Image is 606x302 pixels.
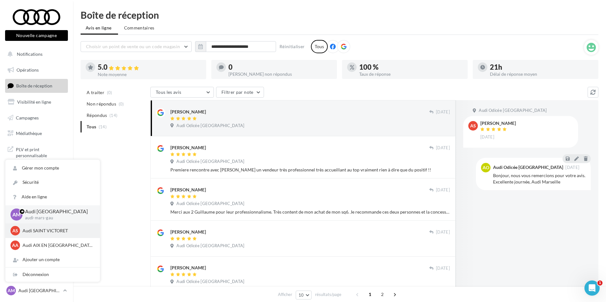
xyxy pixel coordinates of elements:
span: 1 [597,280,603,286]
span: [DATE] [480,134,494,140]
span: Audi Odicée [GEOGRAPHIC_DATA] [176,123,244,129]
div: Taux de réponse [359,72,463,76]
span: Non répondus [87,101,116,107]
div: [PERSON_NAME] [170,187,206,193]
span: AS [470,123,476,129]
div: [PERSON_NAME] non répondus [228,72,332,76]
div: Tous [311,40,328,53]
span: Campagnes [16,115,39,120]
div: [PERSON_NAME] [480,121,516,125]
span: [DATE] [436,145,450,151]
span: Médiathèque [16,131,42,136]
span: Tous les avis [156,89,181,95]
span: Notifications [17,51,43,57]
span: [DATE] [436,187,450,193]
span: Audi Odicée [GEOGRAPHIC_DATA] [176,201,244,207]
span: résultats/page [315,292,341,298]
span: [DATE] [565,165,579,170]
span: Choisir un point de vente ou un code magasin [86,44,180,49]
span: AO [483,164,489,171]
a: Opérations [4,63,69,77]
span: AM [8,287,15,294]
span: PLV et print personnalisable [16,145,65,159]
span: AM [12,211,21,218]
a: Visibilité en ligne [4,95,69,109]
span: Répondus [87,112,107,119]
span: (0) [119,101,124,106]
p: Audi [GEOGRAPHIC_DATA] [18,287,61,294]
span: 2 [377,289,387,299]
span: 10 [299,292,304,298]
span: AS [12,228,18,234]
span: Boîte de réception [16,83,52,88]
div: Délai de réponse moyen [490,72,593,76]
div: [PERSON_NAME] [170,109,206,115]
span: 1 [365,289,375,299]
span: AA [12,242,18,248]
div: 21h [490,64,593,71]
iframe: Intercom live chat [584,280,600,296]
div: Note moyenne [98,72,201,77]
span: (14) [109,113,117,118]
a: Gérer mon compte [5,161,100,175]
div: 0 [228,64,332,71]
div: 100 % [359,64,463,71]
a: Boîte de réception [4,79,69,93]
span: [DATE] [436,109,450,115]
p: Audi [GEOGRAPHIC_DATA] [25,208,90,215]
span: Audi Odicée [GEOGRAPHIC_DATA] [176,159,244,164]
a: Campagnes [4,111,69,125]
a: Aide en ligne [5,190,100,204]
div: Déconnexion [5,267,100,282]
button: 10 [296,291,312,299]
p: audi-mars-gau [25,215,90,221]
div: Ajouter un compte [5,253,100,267]
span: [DATE] [436,266,450,271]
a: Médiathèque [4,127,69,140]
div: Premiere rencontre avec [PERSON_NAME] un vendeur très professionnel très accueillant au top vraim... [170,167,450,173]
span: Audi Odicée [GEOGRAPHIC_DATA] [479,108,547,113]
div: Merci aux 2 Guillaume pour leur professionnalisme. Très content de mon achat de mon sq6. Je recom... [170,209,450,215]
span: Afficher [278,292,292,298]
span: Commentaires [124,25,155,31]
a: Sécurité [5,175,100,190]
div: 5.0 [98,64,201,71]
button: Réinitialiser [277,43,307,50]
a: PLV et print personnalisable [4,143,69,161]
p: Audi SAINT VICTORET [23,228,92,234]
span: Audi Odicée [GEOGRAPHIC_DATA] [176,279,244,285]
p: Audi AIX EN [GEOGRAPHIC_DATA] [23,242,92,248]
button: Filtrer par note [216,87,264,98]
div: [PERSON_NAME] [170,145,206,151]
div: Bonjour, nous vous remercions pour votre avis. Excellente journée, Audi Marseille [493,172,586,185]
div: [PERSON_NAME] [170,229,206,235]
button: Tous les avis [150,87,214,98]
div: [PERSON_NAME] [170,265,206,271]
span: (0) [107,90,112,95]
button: Nouvelle campagne [5,30,68,41]
button: Notifications [4,48,67,61]
span: A traiter [87,89,104,96]
div: Boîte de réception [81,10,598,20]
span: Opérations [16,67,39,73]
span: Audi Odicée [GEOGRAPHIC_DATA] [176,243,244,249]
span: [DATE] [436,229,450,235]
a: AM Audi [GEOGRAPHIC_DATA] [5,285,68,297]
button: Choisir un point de vente ou un code magasin [81,41,192,52]
span: Visibilité en ligne [17,99,51,105]
div: Audi Odicée [GEOGRAPHIC_DATA] [493,165,563,170]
